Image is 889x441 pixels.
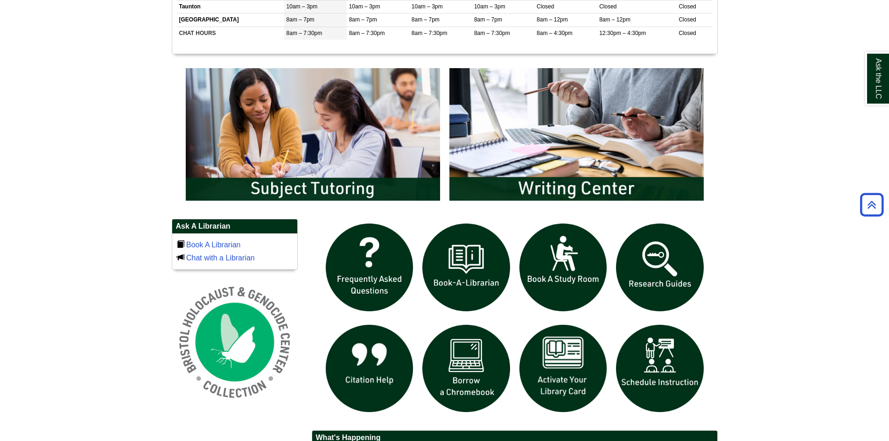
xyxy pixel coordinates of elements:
[321,219,708,421] div: slideshow
[599,30,646,36] span: 12:30pm – 4:30pm
[679,16,696,23] span: Closed
[418,320,515,417] img: Borrow a chromebook icon links to the borrow a chromebook web page
[599,3,616,10] span: Closed
[177,14,284,27] td: [GEOGRAPHIC_DATA]
[474,16,502,23] span: 8am – 7pm
[186,254,255,262] a: Chat with a Librarian
[679,3,696,10] span: Closed
[611,320,708,417] img: For faculty. Schedule Library Instruction icon links to form.
[412,30,448,36] span: 8am – 7:30pm
[349,16,377,23] span: 8am – 7pm
[537,16,568,23] span: 8am – 12pm
[287,3,318,10] span: 10am – 3pm
[177,27,284,40] td: CHAT HOURS
[445,63,708,205] img: Writing Center Information
[515,219,612,316] img: book a study room icon links to book a study room web page
[857,198,887,211] a: Back to Top
[418,219,515,316] img: Book a Librarian icon links to book a librarian web page
[611,219,708,316] img: Research Guides icon links to research guides web page
[181,63,445,205] img: Subject Tutoring Information
[172,219,297,234] h2: Ask A Librarian
[599,16,630,23] span: 8am – 12pm
[287,30,322,36] span: 8am – 7:30pm
[412,3,443,10] span: 10am – 3pm
[412,16,440,23] span: 8am – 7pm
[474,3,505,10] span: 10am – 3pm
[177,0,284,14] td: Taunton
[181,63,708,210] div: slideshow
[349,3,380,10] span: 10am – 3pm
[321,320,418,417] img: citation help icon links to citation help guide page
[537,30,573,36] span: 8am – 4:30pm
[186,241,241,249] a: Book A Librarian
[537,3,554,10] span: Closed
[679,30,696,36] span: Closed
[349,30,385,36] span: 8am – 7:30pm
[287,16,315,23] span: 8am – 7pm
[515,320,612,417] img: activate Library Card icon links to form to activate student ID into library card
[172,279,298,405] img: Holocaust and Genocide Collection
[474,30,510,36] span: 8am – 7:30pm
[321,219,418,316] img: frequently asked questions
